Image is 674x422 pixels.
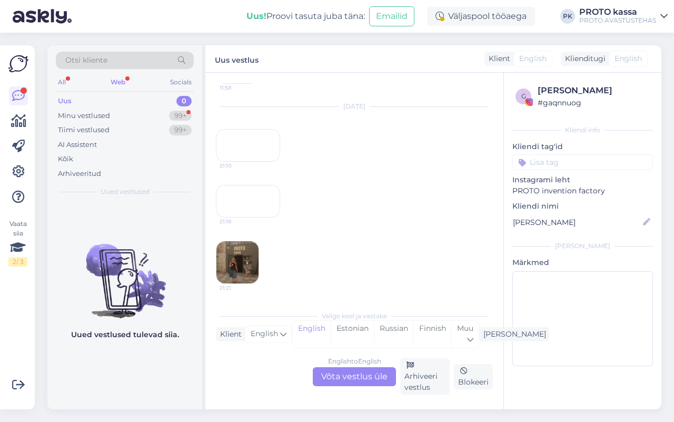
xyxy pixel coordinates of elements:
p: Instagrami leht [512,174,653,185]
div: Estonian [331,321,374,348]
div: [PERSON_NAME] [538,84,650,97]
img: Askly Logo [8,54,28,74]
span: 21:10 [220,162,259,170]
div: Klienditugi [561,53,606,64]
div: Klient [484,53,510,64]
img: No chats [47,225,202,320]
div: 2 / 3 [8,257,27,267]
input: Lisa tag [512,154,653,170]
div: Finnish [413,321,451,348]
div: Arhiveeri vestlus [400,358,450,395]
div: AI Assistent [58,140,97,150]
div: Proovi tasuta juba täna: [246,10,365,23]
p: PROTO invention factory [512,185,653,197]
span: Muu [457,323,473,333]
span: English [519,53,547,64]
div: English to English [328,357,381,366]
div: All [56,75,68,89]
div: [DATE] [216,102,493,111]
div: 99+ [169,125,192,135]
p: Kliendi tag'id [512,141,653,152]
div: Socials [168,75,194,89]
span: English [614,53,642,64]
div: # gaqnnuog [538,97,650,109]
div: Blokeeri [454,364,493,389]
span: 21:18 [220,218,259,225]
input: Lisa nimi [513,217,641,228]
span: 11:58 [220,84,259,92]
div: [PERSON_NAME] [479,329,546,340]
p: Uued vestlused tulevad siia. [71,329,179,340]
div: Valige keel ja vastake [216,311,493,321]
div: Klient [216,329,242,340]
label: Uus vestlus [215,52,259,66]
b: Uus! [246,11,266,21]
div: Minu vestlused [58,111,110,121]
div: PROTO AVASTUSTEHAS [579,16,656,25]
span: English [251,328,278,340]
div: Väljaspool tööaega [427,7,535,26]
a: PROTO kassaPROTO AVASTUSTEHAS [579,8,668,25]
div: 99+ [169,111,192,121]
button: Emailid [369,6,414,26]
div: Russian [374,321,413,348]
span: Otsi kliente [65,55,107,66]
div: 0 [176,96,192,106]
span: 21:21 [220,284,259,292]
div: Kliendi info [512,125,653,135]
span: g [521,92,526,100]
img: attachment [216,241,259,283]
div: Arhiveeritud [58,169,101,179]
p: Märkmed [512,257,653,268]
div: PK [560,9,575,24]
div: Web [108,75,127,89]
div: Tiimi vestlused [58,125,110,135]
div: English [293,321,331,348]
div: Vaata siia [8,219,27,267]
span: Uued vestlused [101,187,150,197]
div: Võta vestlus üle [313,367,396,386]
div: PROTO kassa [579,8,656,16]
div: [PERSON_NAME] [512,241,653,251]
div: Kõik [58,154,73,164]
p: Kliendi nimi [512,201,653,212]
div: Uus [58,96,72,106]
